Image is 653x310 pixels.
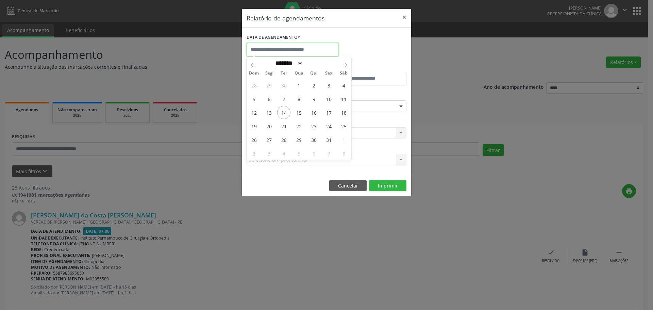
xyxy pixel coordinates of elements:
span: Outubro 9, 2025 [307,92,320,105]
button: Cancelar [329,180,367,192]
span: Setembro 29, 2025 [262,79,275,92]
span: Outubro 30, 2025 [307,133,320,146]
span: Outubro 19, 2025 [247,119,261,133]
span: Novembro 1, 2025 [337,133,350,146]
input: Year [303,60,325,67]
span: Outubro 21, 2025 [277,119,290,133]
span: Outubro 18, 2025 [337,106,350,119]
span: Outubro 14, 2025 [277,106,290,119]
button: Imprimir [369,180,406,192]
span: Outubro 22, 2025 [292,119,305,133]
span: Outubro 13, 2025 [262,106,275,119]
span: Sex [321,71,336,76]
span: Novembro 4, 2025 [277,147,290,160]
span: Outubro 3, 2025 [322,79,335,92]
span: Outubro 11, 2025 [337,92,350,105]
button: Close [398,9,411,26]
span: Outubro 16, 2025 [307,106,320,119]
span: Outubro 10, 2025 [322,92,335,105]
label: DATA DE AGENDAMENTO [247,32,300,43]
span: Novembro 6, 2025 [307,147,320,160]
span: Outubro 7, 2025 [277,92,290,105]
span: Outubro 20, 2025 [262,119,275,133]
span: Sáb [336,71,351,76]
span: Outubro 2, 2025 [307,79,320,92]
span: Outubro 31, 2025 [322,133,335,146]
span: Outubro 17, 2025 [322,106,335,119]
span: Outubro 24, 2025 [322,119,335,133]
span: Outubro 15, 2025 [292,106,305,119]
span: Outubro 4, 2025 [337,79,350,92]
span: Seg [262,71,277,76]
span: Outubro 25, 2025 [337,119,350,133]
span: Outubro 26, 2025 [247,133,261,146]
span: Outubro 1, 2025 [292,79,305,92]
span: Outubro 8, 2025 [292,92,305,105]
span: Setembro 30, 2025 [277,79,290,92]
h5: Relatório de agendamentos [247,14,324,22]
span: Outubro 5, 2025 [247,92,261,105]
span: Novembro 5, 2025 [292,147,305,160]
label: ATÉ [328,61,406,72]
span: Dom [247,71,262,76]
span: Qua [291,71,306,76]
span: Setembro 28, 2025 [247,79,261,92]
span: Qui [306,71,321,76]
span: Outubro 27, 2025 [262,133,275,146]
span: Outubro 28, 2025 [277,133,290,146]
select: Month [273,60,303,67]
span: Outubro 6, 2025 [262,92,275,105]
span: Novembro 2, 2025 [247,147,261,160]
span: Outubro 12, 2025 [247,106,261,119]
span: Outubro 29, 2025 [292,133,305,146]
span: Novembro 7, 2025 [322,147,335,160]
span: Novembro 3, 2025 [262,147,275,160]
span: Outubro 23, 2025 [307,119,320,133]
span: Novembro 8, 2025 [337,147,350,160]
span: Ter [277,71,291,76]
